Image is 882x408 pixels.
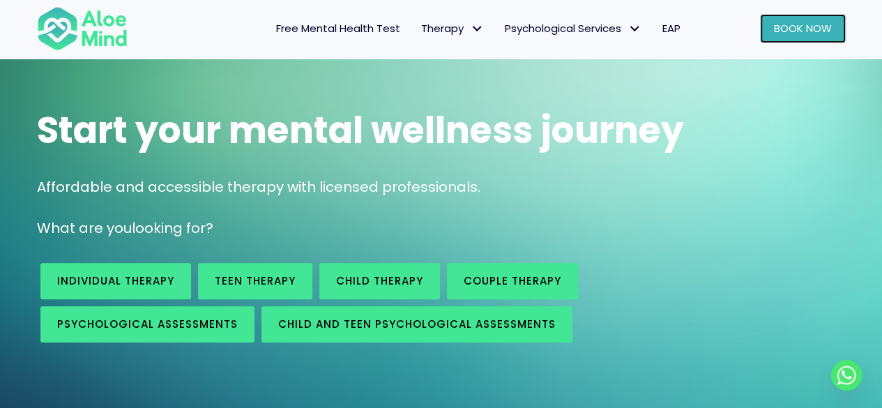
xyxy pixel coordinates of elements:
span: EAP [662,21,680,36]
a: Individual therapy [40,263,191,299]
span: Psychological Services: submenu [625,19,645,39]
a: EAP [652,14,691,43]
img: Aloe mind Logo [37,6,128,52]
span: Therapy [421,21,484,36]
a: Child and Teen Psychological assessments [261,306,572,342]
span: Child and Teen Psychological assessments [278,317,556,331]
span: Child Therapy [336,273,423,288]
span: looking for? [132,218,213,238]
span: Psychological Services [505,21,641,36]
a: Book Now [760,14,846,43]
a: Teen Therapy [198,263,312,299]
nav: Menu [146,14,691,43]
span: Free Mental Health Test [276,21,400,36]
span: What are you [37,218,132,238]
a: Psychological assessments [40,306,254,342]
a: TherapyTherapy: submenu [411,14,494,43]
span: Teen Therapy [215,273,296,288]
a: Whatsapp [831,360,862,391]
span: Individual therapy [57,273,174,288]
a: Couple therapy [447,263,578,299]
a: Free Mental Health Test [266,14,411,43]
a: Child Therapy [319,263,440,299]
p: Affordable and accessible therapy with licensed professionals. [37,177,846,197]
a: Psychological ServicesPsychological Services: submenu [494,14,652,43]
span: Book Now [774,21,832,36]
span: Couple therapy [464,273,561,288]
span: Therapy: submenu [467,19,487,39]
span: Start your mental wellness journey [37,105,684,156]
span: Psychological assessments [57,317,238,331]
